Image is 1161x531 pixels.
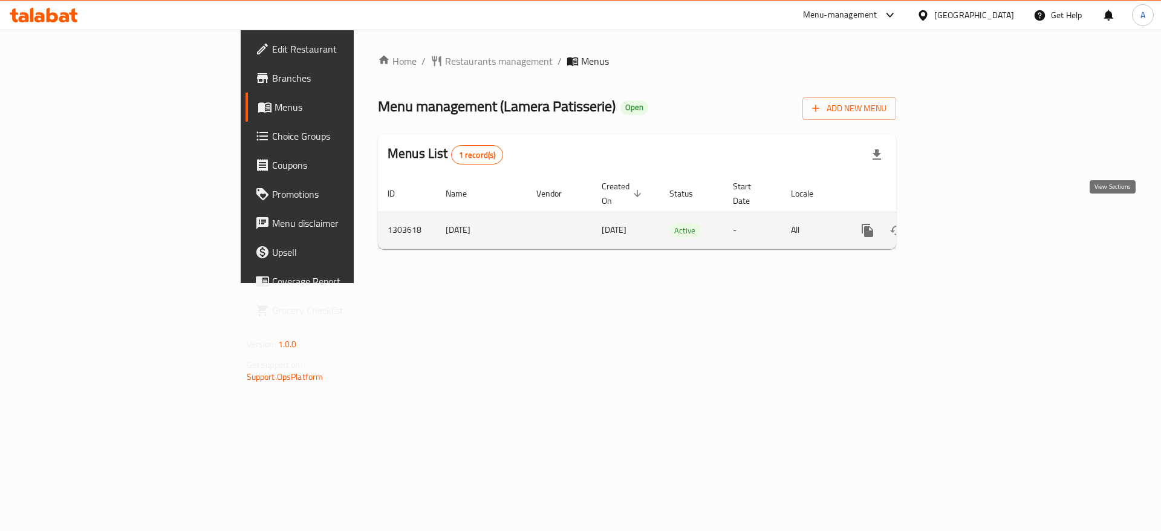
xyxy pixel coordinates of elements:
[247,357,302,373] span: Get support on:
[536,186,577,201] span: Vendor
[246,296,435,325] a: Grocery Checklist
[602,179,645,208] span: Created On
[272,274,425,288] span: Coverage Report
[1140,8,1145,22] span: A
[272,71,425,85] span: Branches
[246,34,435,64] a: Edit Restaurant
[378,54,896,68] nav: breadcrumb
[620,102,648,112] span: Open
[934,8,1014,22] div: [GEOGRAPHIC_DATA]
[452,149,503,161] span: 1 record(s)
[446,186,483,201] span: Name
[275,100,425,114] span: Menus
[246,122,435,151] a: Choice Groups
[247,336,276,352] span: Version:
[246,180,435,209] a: Promotions
[272,303,425,318] span: Grocery Checklist
[272,158,425,172] span: Coupons
[246,64,435,93] a: Branches
[803,8,877,22] div: Menu-management
[272,216,425,230] span: Menu disclaimer
[388,186,411,201] span: ID
[781,212,844,249] td: All
[620,100,648,115] div: Open
[272,42,425,56] span: Edit Restaurant
[247,369,324,385] a: Support.OpsPlatform
[445,54,553,68] span: Restaurants management
[853,216,882,245] button: more
[669,186,709,201] span: Status
[812,101,886,116] span: Add New Menu
[669,224,700,238] span: Active
[669,223,700,238] div: Active
[791,186,829,201] span: Locale
[882,216,911,245] button: Change Status
[272,129,425,143] span: Choice Groups
[246,151,435,180] a: Coupons
[378,175,979,249] table: enhanced table
[272,245,425,259] span: Upsell
[844,175,979,212] th: Actions
[246,209,435,238] a: Menu disclaimer
[272,187,425,201] span: Promotions
[436,212,527,249] td: [DATE]
[246,267,435,296] a: Coverage Report
[733,179,767,208] span: Start Date
[581,54,609,68] span: Menus
[862,140,891,169] div: Export file
[451,145,504,165] div: Total records count
[246,93,435,122] a: Menus
[431,54,553,68] a: Restaurants management
[378,93,616,120] span: Menu management ( Lamera Patisserie )
[278,336,297,352] span: 1.0.0
[246,238,435,267] a: Upsell
[802,97,896,120] button: Add New Menu
[723,212,781,249] td: -
[602,222,626,238] span: [DATE]
[388,145,503,165] h2: Menus List
[558,54,562,68] li: /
